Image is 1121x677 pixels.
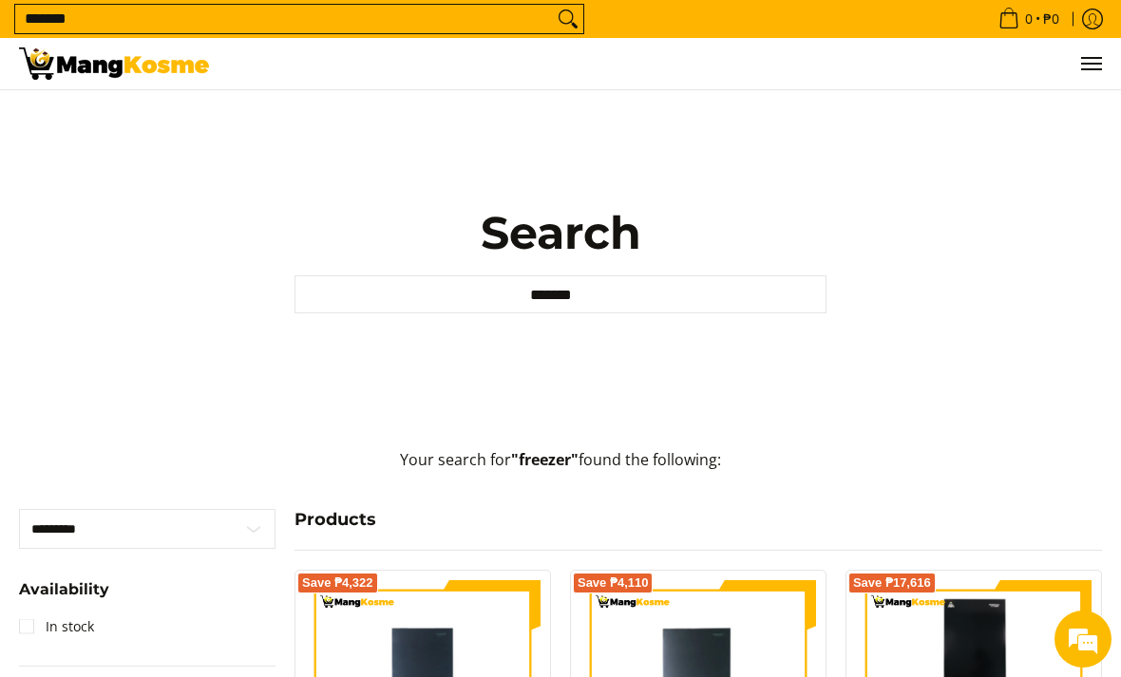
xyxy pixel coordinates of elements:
[294,205,826,261] h1: Search
[853,577,931,589] span: Save ₱17,616
[228,38,1102,89] ul: Customer Navigation
[302,577,373,589] span: Save ₱4,322
[578,577,649,589] span: Save ₱4,110
[1079,38,1102,89] button: Menu
[19,611,94,642] a: In stock
[19,47,209,80] img: Search: 26 results found for &quot;freezer&quot; | Mang Kosme
[1022,12,1035,26] span: 0
[511,449,579,470] strong: "freezer"
[228,38,1102,89] nav: Main Menu
[294,509,1102,530] h4: Products
[19,582,109,597] span: Availability
[19,448,1102,491] p: Your search for found the following:
[19,582,109,611] summary: Open
[1040,12,1062,26] span: ₱0
[553,5,583,33] button: Search
[993,9,1065,29] span: •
